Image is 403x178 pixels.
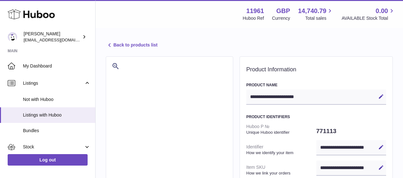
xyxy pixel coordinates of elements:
strong: GBP [276,7,290,15]
span: My Dashboard [23,63,90,69]
span: Listings with Huboo [23,112,90,118]
div: Huboo Ref [243,15,264,21]
span: [EMAIL_ADDRESS][DOMAIN_NAME] [24,37,94,42]
strong: Unique Huboo identifier [246,130,315,135]
span: Not with Huboo [23,96,90,103]
span: Total sales [305,15,334,21]
a: 14,740.79 Total sales [298,7,334,21]
img: internalAdmin-11961@internal.huboo.com [8,32,17,42]
strong: How we identify your item [246,150,315,156]
dt: Identifier [246,141,316,158]
dt: Huboo P № [246,121,316,138]
dd: 771113 [316,125,386,138]
a: Log out [8,154,88,166]
span: Listings [23,80,84,86]
h2: Product Information [246,66,386,73]
strong: 11961 [246,7,264,15]
a: 0.00 AVAILABLE Stock Total [342,7,395,21]
span: 0.00 [376,7,388,15]
div: Currency [272,15,290,21]
span: 14,740.79 [298,7,326,15]
div: [PERSON_NAME] [24,31,81,43]
span: AVAILABLE Stock Total [342,15,395,21]
h3: Product Identifiers [246,114,386,119]
span: Bundles [23,128,90,134]
a: Back to products list [106,41,157,49]
span: Stock [23,144,84,150]
h3: Product Name [246,82,386,88]
strong: How we link your orders [246,170,315,176]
